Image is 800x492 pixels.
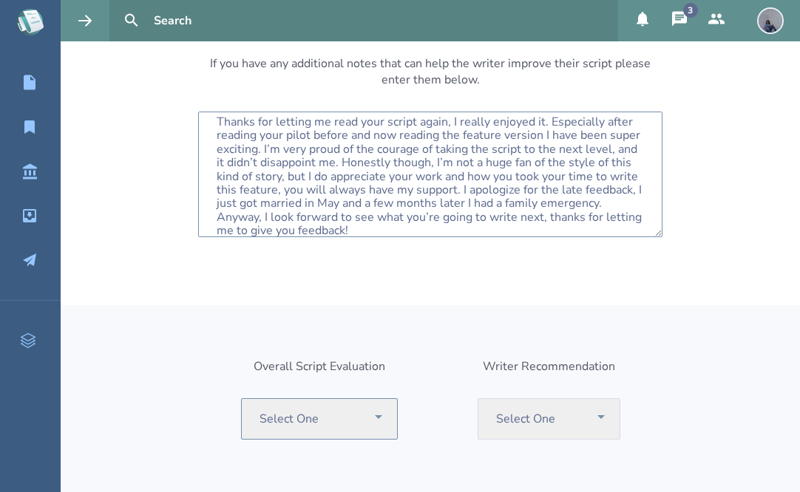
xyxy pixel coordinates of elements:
div: If you have any additional notes that can help the writer improve their script please enter them ... [209,55,652,88]
div: 3 [683,3,698,18]
div: Overall Script Evaluation [254,358,385,375]
textarea: Thanks for letting me read your script again, I really enjoyed it. Especially after reading your ... [198,112,662,237]
img: user_1717041581-crop.jpg [757,7,784,34]
div: Writer Recommendation [483,358,615,375]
